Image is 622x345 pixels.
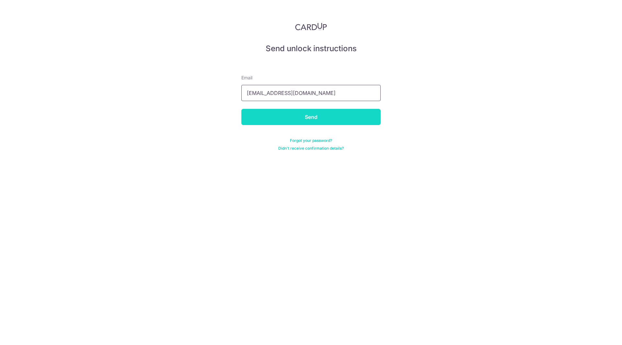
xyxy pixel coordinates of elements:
h5: Send unlock instructions [241,43,381,54]
img: CardUp Logo [295,23,327,30]
input: Send [241,109,381,125]
input: Enter your Email [241,85,381,101]
a: Didn't receive confirmation details? [278,146,344,151]
a: Forgot your password? [290,138,332,143]
span: translation missing: en.devise.label.Email [241,75,252,80]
